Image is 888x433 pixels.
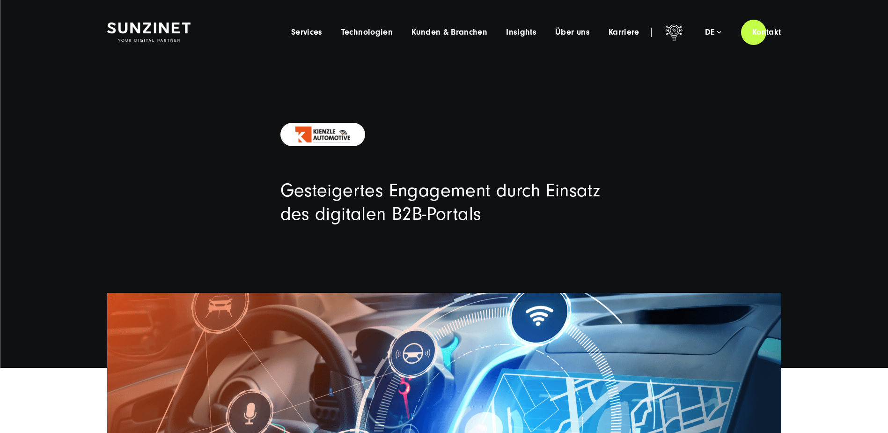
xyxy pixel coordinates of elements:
a: Über uns [555,28,590,37]
img: SUNZINET Full Service Digital Agentur [107,22,191,42]
h1: Gesteigertes Engagement durch Einsatz des digitalen B2B-Portals [280,179,608,226]
a: Insights [506,28,536,37]
a: Kontakt [741,19,793,45]
a: Technologien [341,28,393,37]
img: Kienzele Automotive Logo: B2B-E-Commerce-Agentur für die Automobilbranche - SUNZINET [295,127,350,142]
a: Services [291,28,323,37]
div: de [705,28,721,37]
a: Karriere [609,28,639,37]
a: Kunden & Branchen [411,28,487,37]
